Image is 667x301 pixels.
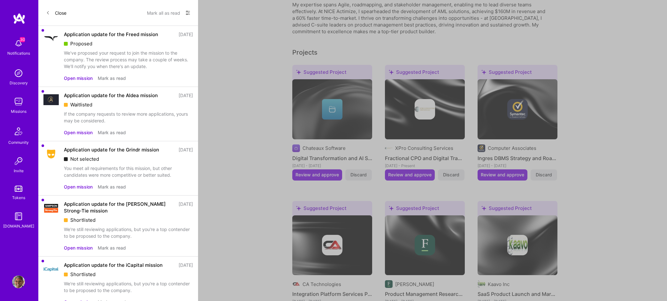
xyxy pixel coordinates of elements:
div: You meet all requirements for this mission, but other candidates were more competitive or better ... [64,165,193,178]
div: Application update for the Grindr mission [64,146,159,153]
img: Company Logo [43,94,59,105]
img: Company Logo [43,31,59,46]
button: Open mission [64,183,93,190]
img: Invite [12,155,25,167]
div: [DATE] [179,201,193,214]
button: Mark as read [98,244,126,251]
div: [DATE] [179,146,193,153]
img: Community [11,124,26,139]
div: Discovery [10,80,28,86]
div: We've proposed your request to join the mission to the company. The review process may take a cou... [64,50,193,70]
div: Shortlisted [64,271,193,278]
img: guide book [12,210,25,223]
img: discovery [12,67,25,80]
img: Company Logo [43,148,59,160]
div: Invite [14,167,24,174]
img: User Avatar [12,275,25,288]
div: Application update for the Aldea mission [64,92,158,99]
a: User Avatar [11,275,27,288]
button: Close [46,8,66,18]
div: Application update for the iCapital mission [64,262,163,268]
img: Company Logo [43,262,59,277]
div: Waitlisted [64,101,193,108]
button: Mark as read [98,75,126,81]
div: Tokens [12,194,25,201]
img: logo [13,13,26,24]
button: Open mission [64,129,93,136]
div: Not selected [64,156,193,162]
div: Application update for the Freed mission [64,31,158,38]
div: [DATE] [179,262,193,268]
img: Company Logo [43,201,59,216]
div: [DOMAIN_NAME] [3,223,34,229]
div: [DATE] [179,92,193,99]
img: teamwork [12,95,25,108]
div: Application update for the [PERSON_NAME] Strong-Tie mission [64,201,175,214]
div: Community [8,139,29,146]
div: We're still reviewing applications, but you're a top contender to be proposed to the company. [64,226,193,239]
div: [DATE] [179,31,193,38]
div: Proposed [64,40,193,47]
div: Shortlisted [64,217,193,223]
div: We're still reviewing applications, but you're a top contender to be proposed to the company. [64,280,193,294]
button: Mark as read [98,183,126,190]
div: Missions [11,108,27,115]
button: Mark all as read [147,8,180,18]
button: Open mission [64,244,93,251]
div: If the company requests to review more applications, yours may be considered. [64,111,193,124]
button: Mark as read [98,129,126,136]
img: tokens [15,186,22,192]
button: Open mission [64,75,93,81]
